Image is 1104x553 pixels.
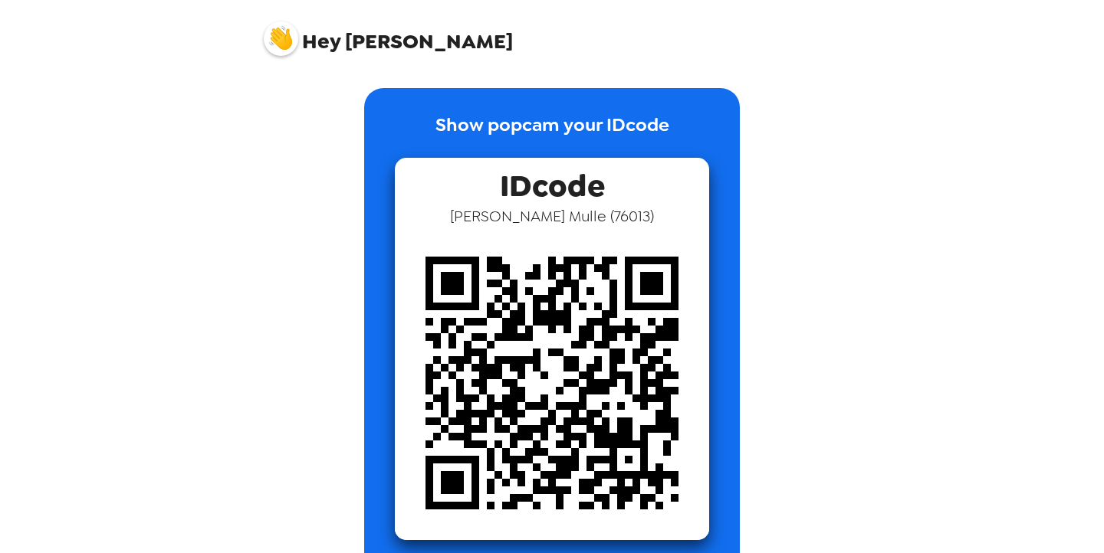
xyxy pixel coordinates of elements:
[395,226,709,540] img: qr code
[264,14,513,52] span: [PERSON_NAME]
[435,111,669,158] p: Show popcam your IDcode
[450,206,654,226] span: [PERSON_NAME] Mulle ( 76013 )
[302,28,340,55] span: Hey
[264,21,298,56] img: profile pic
[500,158,605,206] span: IDcode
